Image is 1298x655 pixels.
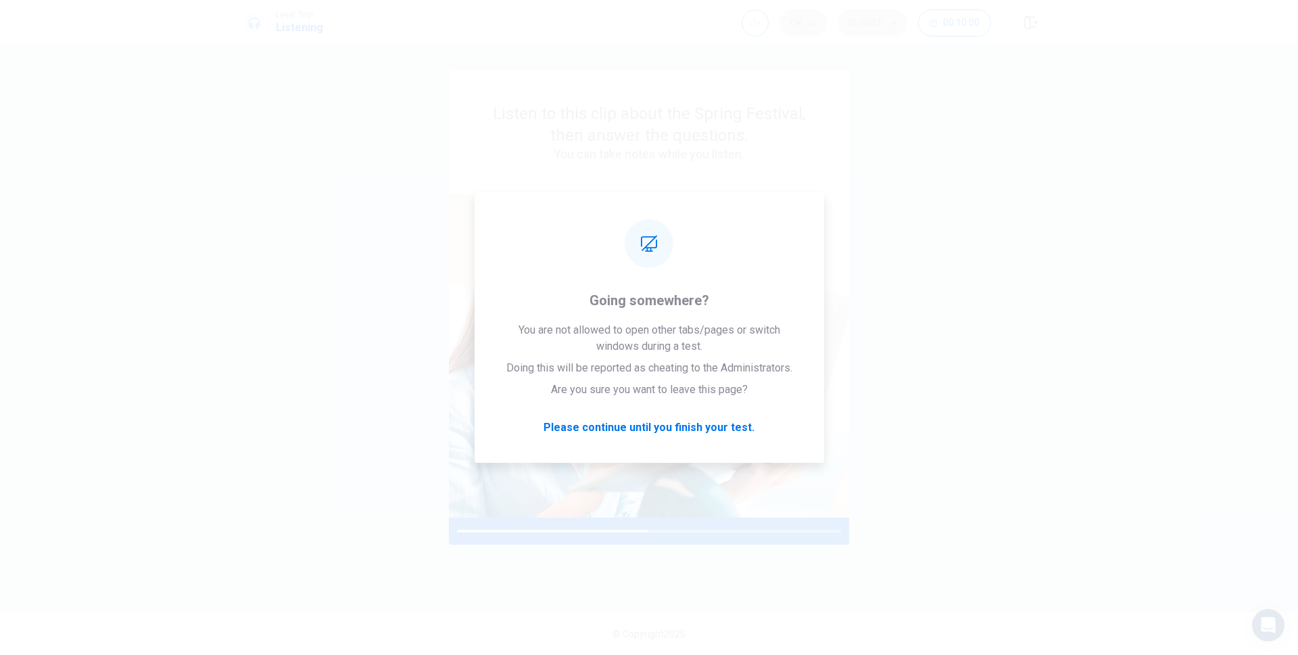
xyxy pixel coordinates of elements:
h1: Listening [276,20,323,36]
span: 00:10:00 [943,18,980,28]
img: passage image [449,195,849,518]
span: © Copyright 2025 [612,629,686,639]
div: Open Intercom Messenger [1252,609,1284,641]
button: 00:10:00 [918,9,991,37]
div: Listen to this clip about the Spring Festival, then answer the questions. [481,103,817,162]
span: Level Test [276,10,323,20]
h4: You can take notes while you listen. [481,146,817,162]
